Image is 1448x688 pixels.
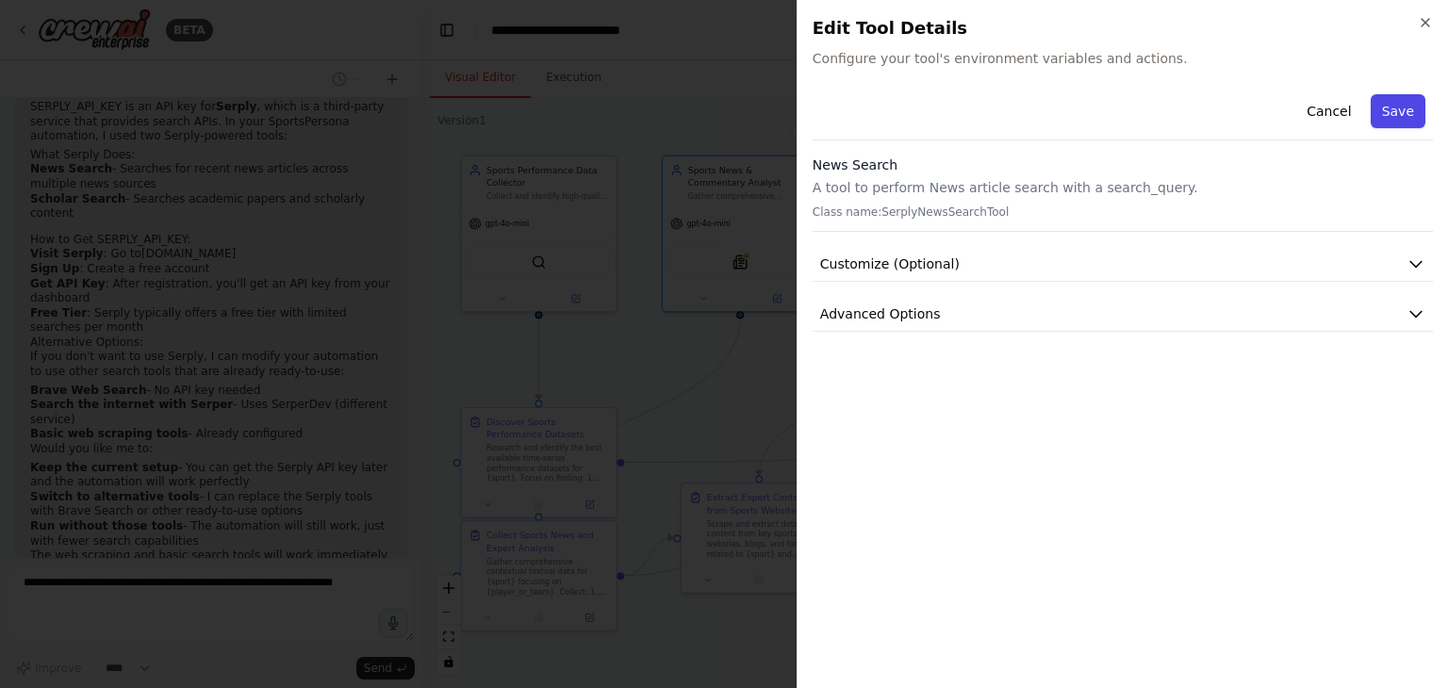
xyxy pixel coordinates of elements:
[813,178,1433,197] p: A tool to perform News article search with a search_query.
[813,156,1433,174] h3: News Search
[813,205,1433,220] p: Class name: SerplyNewsSearchTool
[813,15,1433,41] h2: Edit Tool Details
[813,247,1433,282] button: Customize (Optional)
[1371,94,1425,128] button: Save
[1295,94,1362,128] button: Cancel
[820,304,941,323] span: Advanced Options
[820,254,960,273] span: Customize (Optional)
[813,297,1433,332] button: Advanced Options
[813,49,1433,68] span: Configure your tool's environment variables and actions.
